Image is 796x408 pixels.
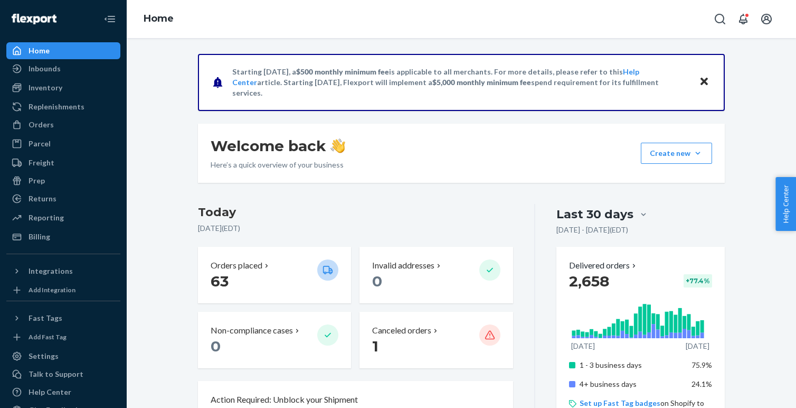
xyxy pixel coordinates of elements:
[232,67,689,98] p: Starting [DATE], a is applicable to all merchants. For more details, please refer to this article...
[29,313,62,323] div: Fast Tags
[6,384,120,401] a: Help Center
[6,366,120,383] button: Talk to Support
[6,154,120,171] a: Freight
[135,4,182,34] ol: breadcrumbs
[580,379,684,390] p: 4+ business days
[6,228,120,245] a: Billing
[6,172,120,189] a: Prep
[372,272,382,290] span: 0
[330,138,345,153] img: hand-wave emoji
[29,119,54,130] div: Orders
[12,14,56,24] img: Flexport logo
[211,394,358,406] p: Action Required: Unblock your Shipment
[727,376,785,403] iframe: Opens a widget where you can chat to one of our agents
[6,135,120,152] a: Parcel
[29,175,45,186] div: Prep
[6,310,120,327] button: Fast Tags
[580,398,660,407] a: Set up Fast Tag badges
[709,8,731,30] button: Open Search Box
[6,284,120,296] a: Add Integration
[6,331,120,344] a: Add Fast Tag
[6,209,120,226] a: Reporting
[29,231,50,242] div: Billing
[733,8,754,30] button: Open notifications
[359,312,513,368] button: Canceled orders 1
[211,337,221,355] span: 0
[144,13,174,24] a: Home
[775,177,796,231] button: Help Center
[372,259,434,272] p: Invalid addresses
[211,324,293,337] p: Non-compliance cases
[556,225,628,235] p: [DATE] - [DATE] ( EDT )
[372,324,431,337] p: Canceled orders
[29,45,50,56] div: Home
[29,387,71,397] div: Help Center
[198,223,513,234] p: [DATE] ( EDT )
[569,259,638,272] button: Delivered orders
[686,341,709,351] p: [DATE]
[691,360,712,369] span: 75.9%
[29,266,73,276] div: Integrations
[211,160,345,170] p: Here’s a quick overview of your business
[6,190,120,207] a: Returns
[372,337,378,355] span: 1
[29,285,75,294] div: Add Integration
[569,272,609,290] span: 2,658
[6,79,120,96] a: Inventory
[198,312,351,368] button: Non-compliance cases 0
[29,157,54,168] div: Freight
[99,8,120,30] button: Close Navigation
[211,136,345,155] h1: Welcome back
[571,341,595,351] p: [DATE]
[697,75,711,90] button: Close
[29,193,56,204] div: Returns
[29,332,67,341] div: Add Fast Tag
[756,8,777,30] button: Open account menu
[6,42,120,59] a: Home
[29,351,59,361] div: Settings
[6,263,120,280] button: Integrations
[29,63,61,74] div: Inbounds
[296,67,389,76] span: $500 monthly minimum fee
[29,138,51,149] div: Parcel
[6,348,120,365] a: Settings
[198,247,351,303] button: Orders placed 63
[691,379,712,388] span: 24.1%
[211,272,229,290] span: 63
[29,82,62,93] div: Inventory
[6,60,120,77] a: Inbounds
[684,274,712,288] div: + 77.4 %
[6,98,120,115] a: Replenishments
[556,206,633,222] div: Last 30 days
[359,247,513,303] button: Invalid addresses 0
[432,78,531,87] span: $5,000 monthly minimum fee
[211,259,262,272] p: Orders placed
[29,369,83,379] div: Talk to Support
[29,212,64,223] div: Reporting
[580,360,684,370] p: 1 - 3 business days
[6,116,120,133] a: Orders
[641,143,712,164] button: Create new
[29,101,84,112] div: Replenishments
[198,204,513,221] h3: Today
